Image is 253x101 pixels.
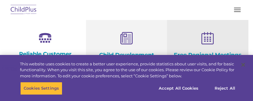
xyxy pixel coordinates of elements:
button: Accept All Cookies [155,82,202,95]
h4: Reliable Customer Support [9,51,81,64]
h4: Child Development Assessments in ChildPlus [91,52,163,72]
div: This website uses cookies to create a better user experience, provide statistics about user visit... [20,61,235,79]
img: ChildPlus by Procare Solutions [9,3,38,17]
button: Reject All [206,82,244,95]
button: Cookies Settings [20,82,62,95]
h4: Free Regional Meetings [172,52,244,58]
button: Close [236,58,250,72]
